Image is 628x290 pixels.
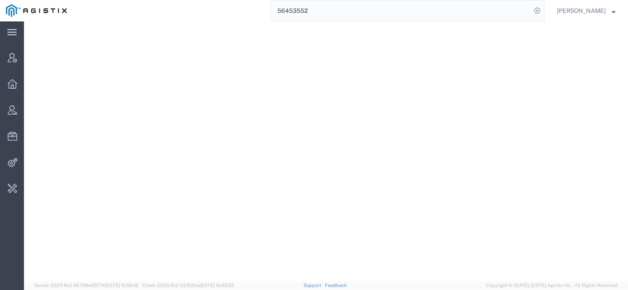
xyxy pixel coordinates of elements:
[6,4,67,17] img: logo
[271,0,531,21] input: Search for shipment number, reference number
[325,283,347,288] a: Feedback
[557,6,606,15] span: Carrie Virgilio
[24,21,628,281] iframe: FS Legacy Container
[142,283,234,288] span: Client: 2025.16.0-22162be
[557,6,616,16] button: [PERSON_NAME]
[199,283,234,288] span: [DATE] 10:42:52
[486,282,618,289] span: Copyright © [DATE]-[DATE] Agistix Inc., All Rights Reserved
[304,283,325,288] a: Support
[34,283,138,288] span: Server: 2025.16.0-82789e55714
[105,283,138,288] span: [DATE] 10:56:16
